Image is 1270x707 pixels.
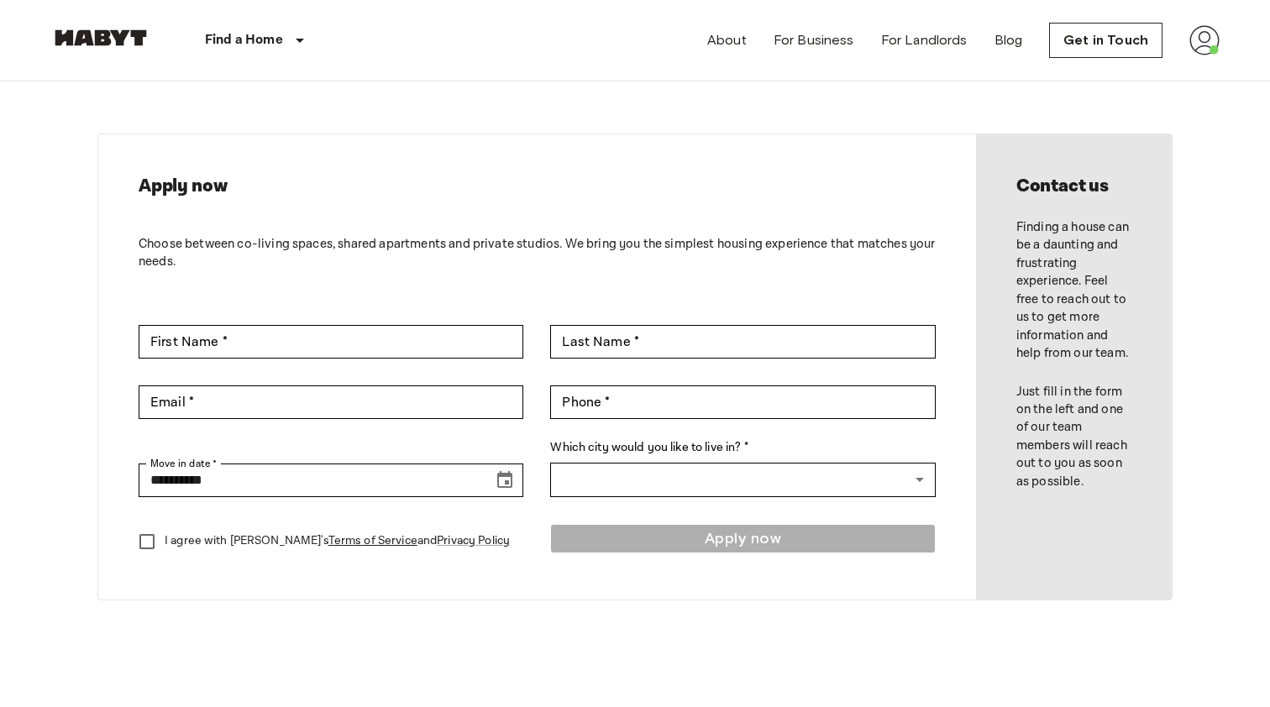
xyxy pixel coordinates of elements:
p: Find a Home [205,30,283,50]
p: Finding a house can be a daunting and frustrating experience. Feel free to reach out to us to get... [1016,218,1131,363]
img: avatar [1189,25,1220,55]
a: About [707,30,747,50]
a: For Landlords [881,30,968,50]
a: Get in Touch [1049,23,1162,58]
label: Move in date [150,456,218,471]
img: Habyt [50,29,151,46]
p: Just fill in the form on the left and one of our team members will reach out to you as soon as po... [1016,383,1131,491]
a: Privacy Policy [437,533,510,548]
p: Choose between co-living spaces, shared apartments and private studios. We bring you the simplest... [139,235,936,271]
p: I agree with [PERSON_NAME]'s and [165,532,510,550]
a: Terms of Service [328,533,417,548]
h2: Apply now [139,175,936,198]
h2: Contact us [1016,175,1131,198]
a: For Business [774,30,854,50]
button: Choose date, selected date is Sep 21, 2025 [488,463,522,497]
a: Blog [994,30,1023,50]
label: Which city would you like to live in? * [550,439,935,457]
